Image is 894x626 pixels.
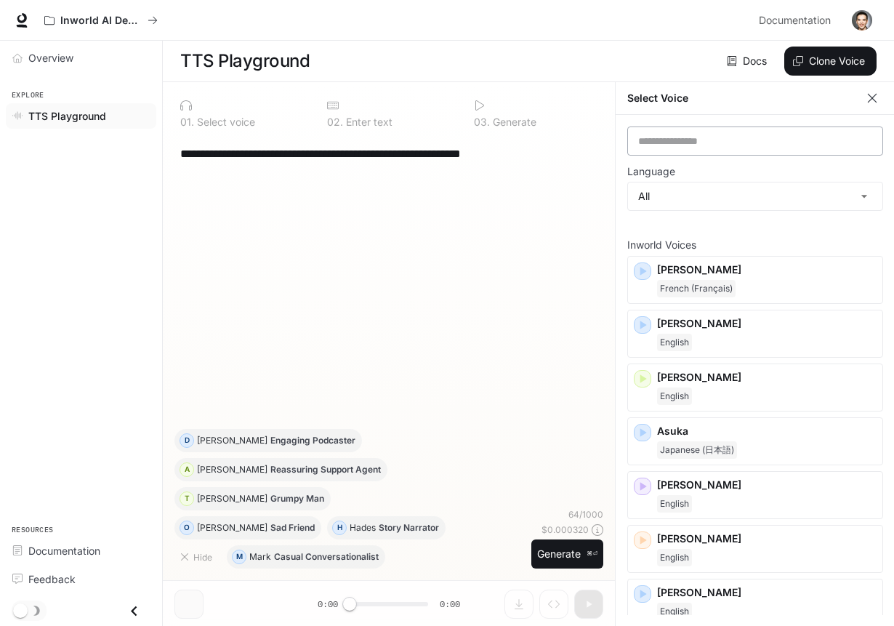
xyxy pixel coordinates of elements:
[6,45,156,71] a: Overview
[657,370,877,385] p: [PERSON_NAME]
[657,262,877,277] p: [PERSON_NAME]
[531,539,603,569] button: Generate⌘⏎
[657,280,736,297] span: French (Français)
[343,117,392,127] p: Enter text
[657,585,877,600] p: [PERSON_NAME]
[180,429,193,452] div: D
[174,429,362,452] button: D[PERSON_NAME]Engaging Podcaster
[568,508,603,521] p: 64 / 1000
[233,545,246,569] div: M
[197,494,267,503] p: [PERSON_NAME]
[180,47,310,76] h1: TTS Playground
[628,182,882,210] div: All
[180,516,193,539] div: O
[28,571,76,587] span: Feedback
[270,494,324,503] p: Grumpy Man
[379,523,439,532] p: Story Narrator
[274,553,379,561] p: Casual Conversationalist
[174,487,331,510] button: T[PERSON_NAME]Grumpy Man
[657,334,692,351] span: English
[657,424,877,438] p: Asuka
[657,549,692,566] span: English
[350,523,376,532] p: Hades
[28,543,100,558] span: Documentation
[118,596,150,626] button: Close drawer
[60,15,142,27] p: Inworld AI Demos
[270,465,381,474] p: Reassuring Support Agent
[627,240,883,250] p: Inworld Voices
[587,550,597,558] p: ⌘⏎
[657,388,692,405] span: English
[197,523,267,532] p: [PERSON_NAME]
[490,117,536,127] p: Generate
[174,516,321,539] button: O[PERSON_NAME]Sad Friend
[249,553,271,561] p: Mark
[6,538,156,563] a: Documentation
[174,545,221,569] button: Hide
[333,516,346,539] div: H
[38,6,164,35] button: All workspaces
[28,50,73,65] span: Overview
[327,516,446,539] button: HHadesStory Narrator
[784,47,877,76] button: Clone Voice
[327,117,343,127] p: 0 2 .
[180,487,193,510] div: T
[852,10,872,31] img: User avatar
[227,545,385,569] button: MMarkCasual Conversationalist
[657,495,692,513] span: English
[6,566,156,592] a: Feedback
[474,117,490,127] p: 0 3 .
[194,117,255,127] p: Select voice
[657,316,877,331] p: [PERSON_NAME]
[847,6,877,35] button: User avatar
[627,166,675,177] p: Language
[657,441,737,459] span: Japanese (日本語)
[657,531,877,546] p: [PERSON_NAME]
[197,436,267,445] p: [PERSON_NAME]
[180,458,193,481] div: A
[174,458,387,481] button: A[PERSON_NAME]Reassuring Support Agent
[197,465,267,474] p: [PERSON_NAME]
[270,523,315,532] p: Sad Friend
[13,602,28,618] span: Dark mode toggle
[28,108,106,124] span: TTS Playground
[759,12,831,30] span: Documentation
[270,436,355,445] p: Engaging Podcaster
[180,117,194,127] p: 0 1 .
[753,6,842,35] a: Documentation
[657,478,877,492] p: [PERSON_NAME]
[541,523,589,536] p: $ 0.000320
[724,47,773,76] a: Docs
[657,603,692,620] span: English
[6,103,156,129] a: TTS Playground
